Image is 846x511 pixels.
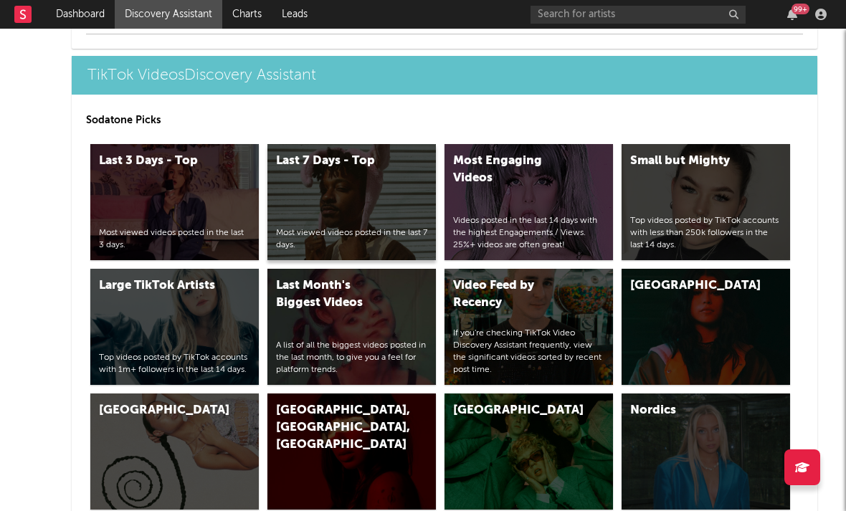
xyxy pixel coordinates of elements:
a: TikTok VideosDiscovery Assistant [72,56,817,95]
div: Video Feed by Recency [453,277,574,312]
a: Large TikTok ArtistsTop videos posted by TikTok accounts with 1m+ followers in the last 14 days. [90,269,259,385]
div: [GEOGRAPHIC_DATA] [453,402,574,419]
div: Most viewed videos posted in the last 7 days. [276,227,427,252]
a: [GEOGRAPHIC_DATA] [445,393,613,510]
div: Top videos posted by TikTok accounts with less than 250k followers in the last 14 days. [630,215,781,251]
a: Last 3 Days - TopMost viewed videos posted in the last 3 days. [90,144,259,260]
a: Small but MightyTop videos posted by TikTok accounts with less than 250k followers in the last 14... [622,144,790,260]
div: If you're checking TikTok Video Discovery Assistant frequently, view the significant videos sorte... [453,328,604,376]
div: Large TikTok Artists [99,277,220,295]
a: Last Month's Biggest VideosA list of all the biggest videos posted in the last month, to give you... [267,269,436,385]
a: [GEOGRAPHIC_DATA], [GEOGRAPHIC_DATA], [GEOGRAPHIC_DATA] [267,393,436,510]
div: Last 7 Days - Top [276,153,397,170]
div: Nordics [630,402,751,419]
div: 99 + [792,4,809,14]
div: Last 3 Days - Top [99,153,220,170]
p: Sodatone Picks [86,112,803,129]
a: [GEOGRAPHIC_DATA] [622,269,790,385]
div: [GEOGRAPHIC_DATA], [GEOGRAPHIC_DATA], [GEOGRAPHIC_DATA] [276,402,397,454]
div: Top videos posted by TikTok accounts with 1m+ followers in the last 14 days. [99,352,250,376]
a: Most Engaging VideosVideos posted in the last 14 days with the highest Engagements / Views. 25%+ ... [445,144,613,260]
a: Nordics [622,393,790,510]
a: Video Feed by RecencyIf you're checking TikTok Video Discovery Assistant frequently, view the sig... [445,269,613,385]
div: Videos posted in the last 14 days with the highest Engagements / Views. 25%+ videos are often great! [453,215,604,251]
div: A list of all the biggest videos posted in the last month, to give you a feel for platform trends. [276,340,427,376]
div: [GEOGRAPHIC_DATA] [630,277,751,295]
button: 99+ [787,9,797,20]
div: Small but Mighty [630,153,751,170]
a: [GEOGRAPHIC_DATA] [90,393,259,510]
div: Last Month's Biggest Videos [276,277,397,312]
div: Most Engaging Videos [453,153,574,187]
div: Most viewed videos posted in the last 3 days. [99,227,250,252]
a: Last 7 Days - TopMost viewed videos posted in the last 7 days. [267,144,436,260]
input: Search for artists [531,6,746,24]
div: [GEOGRAPHIC_DATA] [99,402,220,419]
